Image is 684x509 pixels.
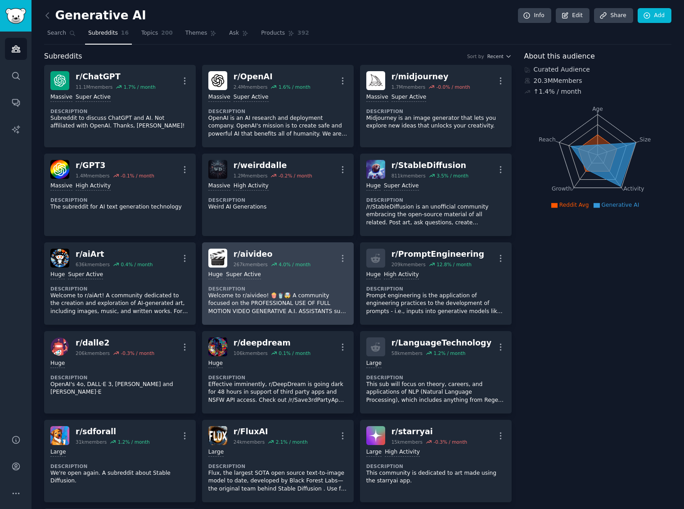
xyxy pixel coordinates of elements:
div: r/ starryai [391,426,468,437]
div: Huge [50,359,65,368]
dt: Description [366,463,505,469]
a: StableDiffusionr/StableDiffusion811kmembers3.5% / monthHugeSuper ActiveDescription/r/StableDiffus... [360,154,512,236]
img: aivideo [208,249,227,268]
div: 2.1 % / month [276,439,308,445]
div: 106k members [234,350,268,356]
a: ChatGPTr/ChatGPT11.1Mmembers1.7% / monthMassiveSuper ActiveDescriptionSubreddit to discuss ChatGP... [44,65,196,147]
div: 636k members [76,261,110,268]
a: midjourneyr/midjourney1.7Mmembers-0.0% / monthMassiveSuper ActiveDescriptionMidjourney is an imag... [360,65,512,147]
dt: Description [366,197,505,203]
p: OpenAI is an AI research and deployment company. OpenAI's mission is to create safe and powerful ... [208,114,347,138]
span: Ask [229,29,239,37]
div: High Activity [384,271,419,279]
div: 206k members [76,350,110,356]
div: 11.1M members [76,84,112,90]
div: Super Active [391,93,427,102]
div: r/ PromptEngineering [391,249,484,260]
div: Huge [208,271,223,279]
img: weirddalle [208,160,227,179]
a: Info [518,8,551,23]
div: Large [366,448,382,457]
div: r/ midjourney [391,71,470,82]
div: 1.7 % / month [124,84,156,90]
div: Super Active [68,271,103,279]
div: Huge [208,359,223,368]
dt: Description [208,463,347,469]
dt: Description [50,374,189,381]
a: aiArtr/aiArt636kmembers0.4% / monthHugeSuper ActiveDescriptionWelcome to r/aiArt! A community ded... [44,242,196,325]
span: Topics [141,29,158,37]
dt: Description [366,374,505,381]
div: r/ aivideo [234,249,310,260]
div: Super Active [384,182,419,191]
p: OpenAI's 4o, DALL·E 3, [PERSON_NAME] and [PERSON_NAME]·E [50,381,189,396]
a: Ask [226,26,252,45]
p: The subreddit for AI text generation technology [50,203,189,211]
div: Massive [208,93,230,102]
div: Large [50,448,66,457]
div: -0.2 % / month [279,173,312,179]
tspan: Reach [539,136,556,142]
p: Midjourney is an image generator that lets you explore new ideas that unlocks your creativity. [366,114,505,130]
div: Massive [208,182,230,191]
span: Generative AI [602,202,639,208]
span: Recent [487,53,504,59]
div: r/ aiArt [76,249,153,260]
img: GummySearch logo [5,8,26,24]
dt: Description [208,286,347,292]
div: Super Active [226,271,261,279]
p: Welcome to r/aivideo! 🍿🥤🤯 A community focused on the PROFESSIONAL USE OF FULL MOTION VIDEO GENERA... [208,292,347,316]
div: 1.2 % / month [118,439,150,445]
div: -0.3 % / month [433,439,467,445]
div: Sort by [467,53,484,59]
a: deepdreamr/deepdream106kmembers0.1% / monthHugeDescriptionEffective imminently, r/DeepDream is go... [202,331,354,414]
div: ↑ 1.4 % / month [534,87,581,96]
div: r/ FluxAI [234,426,308,437]
p: This sub will focus on theory, careers, and applications of NLP (Natural Language Processing), wh... [366,381,505,404]
img: deepdream [208,337,227,356]
div: Huge [366,182,381,191]
span: 16 [121,29,129,37]
div: 3.5 % / month [436,173,468,179]
img: midjourney [366,71,385,90]
div: 267k members [234,261,268,268]
a: FluxAIr/FluxAI24kmembers2.1% / monthLargeDescriptionFlux, the largest SOTA open source text-to-im... [202,420,354,502]
a: Topics200 [138,26,176,45]
a: Products392 [258,26,312,45]
a: Edit [556,8,589,23]
tspan: Activity [623,186,644,192]
span: About this audience [524,51,595,62]
div: 209k members [391,261,426,268]
div: r/ OpenAI [234,71,310,82]
div: -0.0 % / month [436,84,470,90]
tspan: Age [592,106,603,112]
span: Subreddits [88,29,118,37]
div: 1.4M members [76,173,110,179]
p: Weird AI Generations [208,203,347,211]
div: 0.4 % / month [121,261,153,268]
a: GPT3r/GPT31.4Mmembers-0.1% / monthMassiveHigh ActivityDescriptionThe subreddit for AI text genera... [44,154,196,236]
p: Welcome to r/aiArt! A community dedicated to the creation and exploration of AI-generated art, in... [50,292,189,316]
div: r/ dalle2 [76,337,154,349]
div: Huge [366,271,381,279]
div: Super Active [76,93,111,102]
span: Reddit Avg [559,202,589,208]
a: Search [44,26,79,45]
p: Subreddit to discuss ChatGPT and AI. Not affiliated with OpenAI. Thanks, [PERSON_NAME]! [50,114,189,130]
img: starryai [366,426,385,445]
p: Flux, the largest SOTA open source text-to-image model to date, developed by Black Forest Labs—th... [208,469,347,493]
span: Products [261,29,285,37]
div: 15k members [391,439,423,445]
div: 24k members [234,439,265,445]
a: Subreddits16 [85,26,132,45]
div: Large [208,448,224,457]
a: aivideor/aivideo267kmembers4.0% / monthHugeSuper ActiveDescriptionWelcome to r/aivideo! 🍿🥤🤯 A com... [202,242,354,325]
div: r/ deepdream [234,337,310,349]
div: r/ GPT3 [76,160,154,171]
a: Add [638,8,671,23]
dt: Description [366,286,505,292]
dt: Description [208,108,347,114]
img: FluxAI [208,426,227,445]
div: r/ sdforall [76,426,150,437]
tspan: Size [639,136,651,142]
